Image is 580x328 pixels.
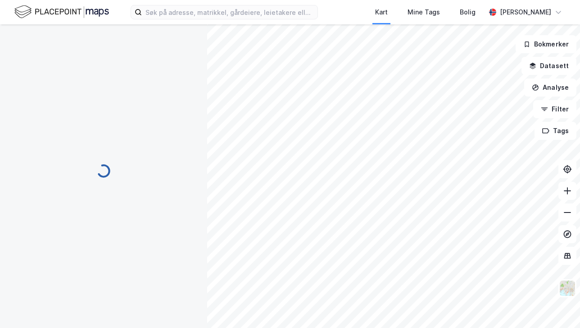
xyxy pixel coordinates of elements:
[14,4,109,20] img: logo.f888ab2527a4732fd821a326f86c7f29.svg
[96,164,111,178] img: spinner.a6d8c91a73a9ac5275cf975e30b51cfb.svg
[535,122,576,140] button: Tags
[535,285,580,328] iframe: Chat Widget
[516,35,576,53] button: Bokmerker
[533,100,576,118] button: Filter
[460,7,476,18] div: Bolig
[559,280,576,297] img: Z
[375,7,388,18] div: Kart
[535,285,580,328] div: Kontrollprogram for chat
[521,57,576,75] button: Datasett
[524,79,576,97] button: Analyse
[408,7,440,18] div: Mine Tags
[142,5,317,19] input: Søk på adresse, matrikkel, gårdeiere, leietakere eller personer
[500,7,551,18] div: [PERSON_NAME]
